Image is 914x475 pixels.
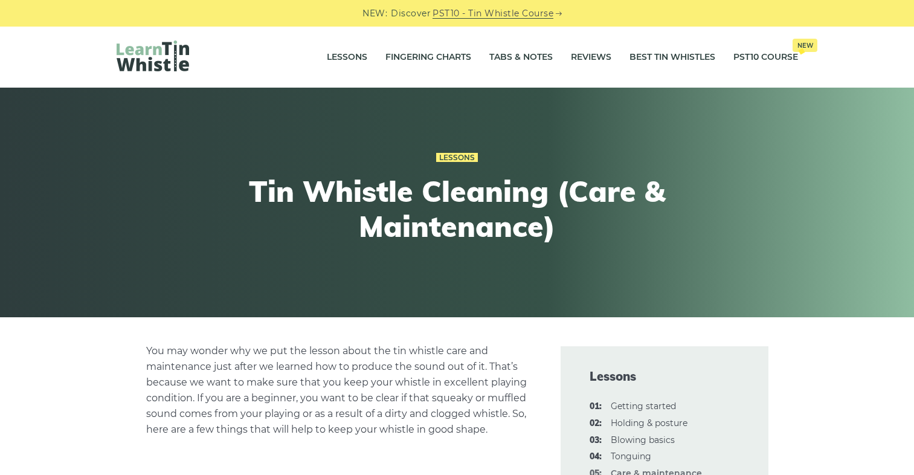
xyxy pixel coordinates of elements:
a: 04:Tonguing [611,451,651,462]
span: 04: [590,450,602,464]
a: Lessons [327,42,367,73]
a: Tabs & Notes [489,42,553,73]
img: LearnTinWhistle.com [117,40,189,71]
span: 03: [590,433,602,448]
a: 02:Holding & posture [611,418,687,428]
span: 02: [590,416,602,431]
a: PST10 CourseNew [733,42,798,73]
a: 01:Getting started [611,401,676,412]
a: Fingering Charts [385,42,471,73]
span: Lessons [590,368,739,385]
a: Best Tin Whistles [629,42,715,73]
p: You may wonder why we put the lesson about the tin whistle care and maintenance just after we lea... [146,343,532,438]
h1: Tin Whistle Cleaning (Care & Maintenance) [235,174,680,244]
span: New [793,39,817,52]
a: Reviews [571,42,611,73]
a: 03:Blowing basics [611,435,675,445]
a: Lessons [436,153,478,163]
span: 01: [590,399,602,414]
